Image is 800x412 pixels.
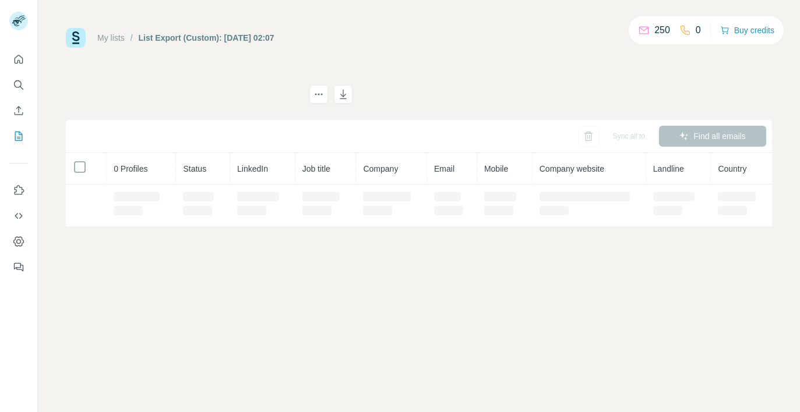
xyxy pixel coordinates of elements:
button: Enrich CSV [9,100,28,121]
button: Dashboard [9,231,28,252]
span: Company website [540,164,604,173]
span: Landline [653,164,684,173]
h1: List Export (Custom): [DATE] 02:07 [66,85,299,104]
button: Use Surfe API [9,205,28,226]
span: 0 Profiles [114,164,147,173]
img: Surfe Logo [66,28,86,48]
span: LinkedIn [237,164,268,173]
span: Country [718,164,746,173]
span: Company [363,164,398,173]
button: actions [309,85,328,104]
span: Email [434,164,454,173]
button: Feedback [9,257,28,278]
span: Mobile [484,164,508,173]
button: Search [9,74,28,95]
div: List Export (Custom): [DATE] 02:07 [139,32,274,44]
button: Buy credits [720,22,774,38]
button: My lists [9,126,28,147]
li: / [131,32,133,44]
button: Quick start [9,49,28,70]
a: My lists [97,33,125,42]
span: Job title [302,164,330,173]
span: Status [183,164,206,173]
p: 0 [696,23,701,37]
p: 250 [654,23,670,37]
button: Use Surfe on LinkedIn [9,180,28,201]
